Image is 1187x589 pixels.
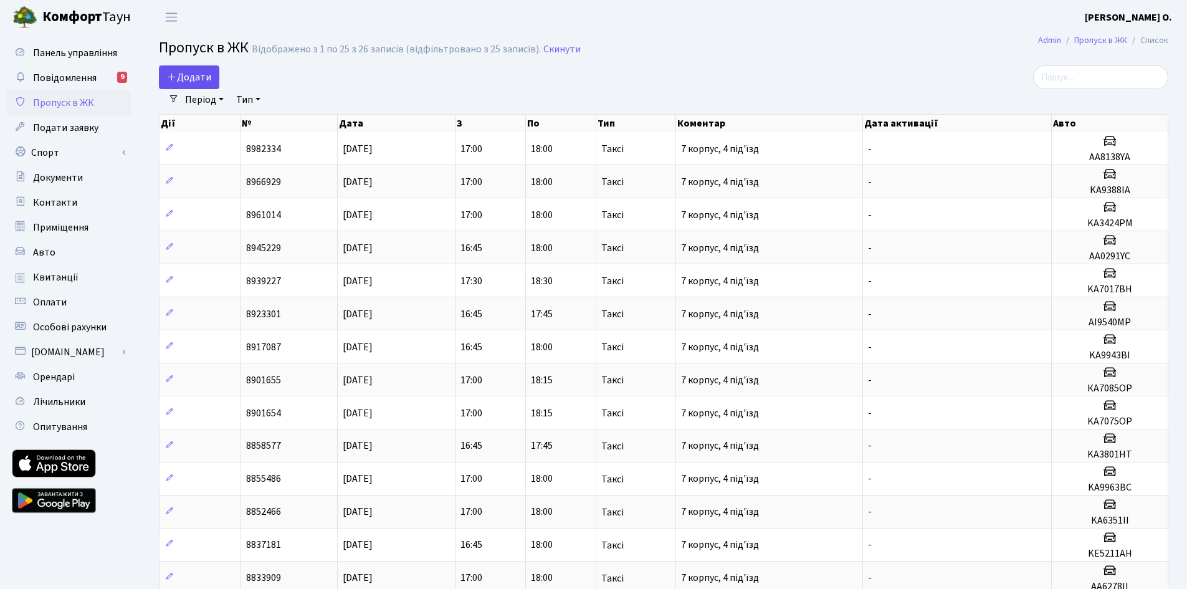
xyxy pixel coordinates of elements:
h5: КА7085ОР [1057,383,1163,395]
a: Оплати [6,290,131,315]
span: Особові рахунки [33,320,107,334]
span: - [868,539,872,552]
span: - [868,340,872,354]
span: Таксі [601,474,624,484]
span: - [868,142,872,156]
span: 18:00 [531,539,553,552]
span: 8901654 [246,406,281,420]
span: 18:00 [531,472,553,486]
span: 7 корпус, 4 під'їзд [681,472,759,486]
a: Орендарі [6,365,131,390]
span: 17:45 [531,307,553,321]
span: Таун [42,7,131,28]
span: 18:00 [531,340,553,354]
span: 18:00 [531,175,553,189]
h5: KA9963BC [1057,482,1163,494]
span: 17:45 [531,439,553,453]
span: 16:45 [460,539,482,552]
span: 8982334 [246,142,281,156]
span: Квитанції [33,271,79,284]
a: Додати [159,65,219,89]
span: - [868,274,872,288]
span: 17:00 [460,373,482,387]
span: 7 корпус, 4 під'їзд [681,274,759,288]
span: 17:30 [460,274,482,288]
span: Таксі [601,540,624,550]
span: - [868,175,872,189]
b: Комфорт [42,7,102,27]
span: 8852466 [246,505,281,519]
span: - [868,241,872,255]
span: 7 корпус, 4 під'їзд [681,373,759,387]
span: [DATE] [343,307,373,321]
span: 8858577 [246,439,281,453]
span: 18:00 [531,572,553,585]
h5: KA6351II [1057,515,1163,527]
span: 8923301 [246,307,281,321]
li: Список [1127,34,1168,47]
span: Орендарі [33,370,75,384]
a: [PERSON_NAME] О. [1085,10,1172,25]
span: 7 корпус, 4 під'їзд [681,241,759,255]
span: Таксі [601,342,624,352]
span: [DATE] [343,373,373,387]
span: Таксі [601,210,624,220]
a: Admin [1038,34,1061,47]
span: [DATE] [343,274,373,288]
span: 8966929 [246,175,281,189]
th: Тип [596,115,676,132]
a: Пропуск в ЖК [6,90,131,115]
a: [DOMAIN_NAME] [6,340,131,365]
span: 7 корпус, 4 під'їзд [681,439,759,453]
b: [PERSON_NAME] О. [1085,11,1172,24]
span: [DATE] [343,241,373,255]
span: Таксі [601,243,624,253]
span: - [868,208,872,222]
a: Пропуск в ЖК [1074,34,1127,47]
span: 7 корпус, 4 під'їзд [681,572,759,585]
span: Повідомлення [33,71,97,85]
span: Документи [33,171,83,184]
span: - [868,505,872,519]
span: 18:00 [531,241,553,255]
span: 7 корпус, 4 під'їзд [681,505,759,519]
h5: AI9540MP [1057,317,1163,328]
span: - [868,406,872,420]
th: З [455,115,526,132]
span: Додати [167,70,211,84]
a: Тип [231,89,265,110]
span: 16:45 [460,241,482,255]
span: 8855486 [246,472,281,486]
span: 16:45 [460,439,482,453]
span: Лічильники [33,395,85,409]
span: 18:30 [531,274,553,288]
a: Спорт [6,140,131,165]
span: Контакти [33,196,77,209]
span: 17:00 [460,142,482,156]
h5: KA7017BH [1057,284,1163,295]
span: - [868,439,872,453]
h5: KA3801HT [1057,449,1163,461]
h5: KA3424PM [1057,218,1163,229]
span: 17:00 [460,505,482,519]
span: 7 корпус, 4 під'їзд [681,307,759,321]
h5: KA7075OP [1057,416,1163,428]
h5: KE5211AH [1057,548,1163,560]
span: 8901655 [246,373,281,387]
nav: breadcrumb [1019,27,1187,54]
span: Пропуск в ЖК [33,96,94,110]
span: [DATE] [343,406,373,420]
span: 8961014 [246,208,281,222]
span: - [868,373,872,387]
span: Таксі [601,144,624,154]
span: 17:00 [460,175,482,189]
span: Таксі [601,573,624,583]
span: Таксі [601,309,624,319]
span: 8917087 [246,340,281,354]
a: Опитування [6,414,131,439]
span: 8833909 [246,572,281,585]
span: 18:00 [531,505,553,519]
th: Дата [338,115,456,132]
button: Переключити навігацію [156,7,187,27]
span: 7 корпус, 4 під'їзд [681,142,759,156]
